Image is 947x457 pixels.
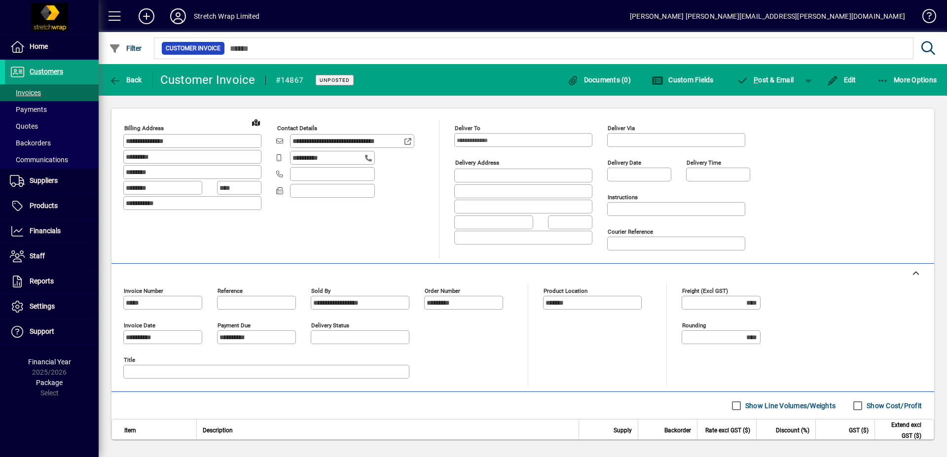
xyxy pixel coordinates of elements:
mat-label: Deliver via [608,125,635,132]
span: Documents (0) [567,76,631,84]
span: Staff [30,252,45,260]
app-page-header-button: Back [99,71,153,89]
span: Financial Year [28,358,71,366]
span: Package [36,379,63,387]
mat-label: Freight (excl GST) [682,287,728,294]
label: Show Cost/Profit [865,401,922,411]
span: Invoices [10,89,41,97]
span: Back [109,76,142,84]
a: Support [5,319,99,344]
a: Settings [5,294,99,319]
button: Back [107,71,145,89]
span: Settings [30,302,55,310]
span: Communications [10,156,68,164]
a: Quotes [5,118,99,135]
span: Quotes [10,122,38,130]
a: Communications [5,151,99,168]
a: Products [5,194,99,218]
div: #14867 [276,72,304,88]
button: More Options [874,71,940,89]
span: Unposted [320,77,350,83]
span: Backorders [10,139,51,147]
a: Financials [5,219,99,244]
mat-label: Sold by [311,287,330,294]
a: Suppliers [5,169,99,193]
span: More Options [877,76,937,84]
mat-label: Reference [218,287,243,294]
button: Profile [162,7,194,25]
button: Documents (0) [564,71,633,89]
a: Reports [5,269,99,294]
span: Products [30,202,58,210]
span: Item [124,425,136,436]
span: Rate excl GST ($) [705,425,750,436]
a: Knowledge Base [915,2,935,34]
span: Custom Fields [652,76,714,84]
a: Staff [5,244,99,269]
span: Customers [30,68,63,75]
button: Post & Email [732,71,799,89]
mat-label: Payment due [218,322,251,329]
span: ost & Email [737,76,794,84]
mat-label: Instructions [608,194,638,201]
span: Financials [30,227,61,235]
span: Customer Invoice [166,43,220,53]
mat-label: Order number [425,287,460,294]
span: Extend excl GST ($) [881,420,921,441]
label: Show Line Volumes/Weights [743,401,836,411]
span: P [754,76,758,84]
a: Payments [5,101,99,118]
mat-label: Delivery status [311,322,349,329]
mat-label: Deliver To [455,125,480,132]
a: Home [5,35,99,59]
a: Backorders [5,135,99,151]
mat-label: Invoice number [124,287,163,294]
span: Supply [614,425,632,436]
div: Stretch Wrap Limited [194,8,260,24]
div: Customer Invoice [160,72,255,88]
mat-label: Delivery time [687,159,721,166]
mat-label: Product location [544,287,587,294]
span: Filter [109,44,142,52]
div: [PERSON_NAME] [PERSON_NAME][EMAIL_ADDRESS][PERSON_NAME][DOMAIN_NAME] [630,8,905,24]
mat-label: Invoice date [124,322,155,329]
span: Edit [827,76,856,84]
button: Filter [107,39,145,57]
span: Discount (%) [776,425,809,436]
button: Edit [824,71,859,89]
span: Reports [30,277,54,285]
button: Custom Fields [649,71,716,89]
span: Payments [10,105,47,113]
span: Home [30,42,48,50]
span: Description [203,425,233,436]
mat-label: Delivery date [608,159,641,166]
a: Invoices [5,84,99,101]
a: View on map [248,114,264,130]
mat-label: Rounding [682,322,706,329]
span: GST ($) [849,425,869,436]
span: Backorder [664,425,691,436]
mat-label: Courier Reference [608,228,653,235]
span: Support [30,327,54,335]
mat-label: Title [124,356,135,363]
button: Add [131,7,162,25]
span: Suppliers [30,176,58,184]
